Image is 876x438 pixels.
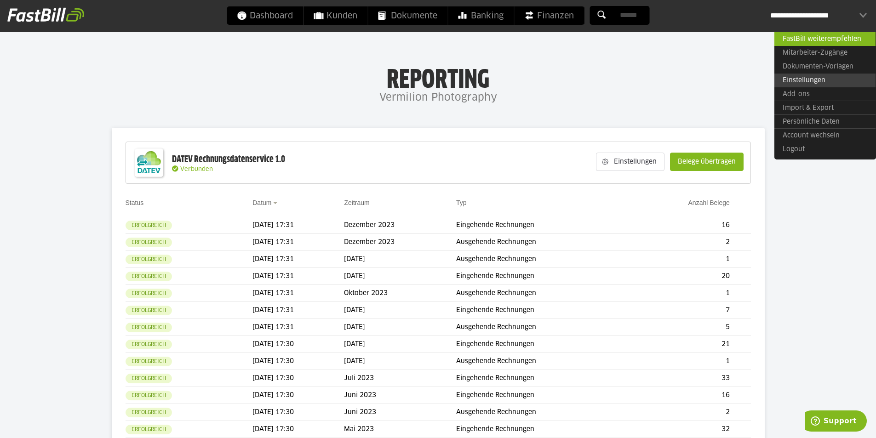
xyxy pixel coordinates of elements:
[252,353,344,370] td: [DATE] 17:30
[126,408,172,417] sl-badge: Erfolgreich
[670,153,744,171] sl-button: Belege übertragen
[273,202,279,204] img: sort_desc.gif
[633,353,733,370] td: 1
[456,370,633,387] td: Eingehende Rechnungen
[227,6,303,25] a: Dashboard
[774,87,876,101] a: Add-ons
[774,46,876,60] a: Mitarbeiter-Zugänge
[456,251,633,268] td: Ausgehende Rechnungen
[774,32,876,46] a: FastBill weiterempfehlen
[252,302,344,319] td: [DATE] 17:31
[252,421,344,438] td: [DATE] 17:30
[252,251,344,268] td: [DATE] 17:31
[774,60,876,74] a: Dokumenten-Vorlagen
[456,353,633,370] td: Ausgehende Rechnungen
[456,234,633,251] td: Ausgehende Rechnungen
[126,221,172,230] sl-badge: Erfolgreich
[633,285,733,302] td: 1
[126,272,172,281] sl-badge: Erfolgreich
[378,6,437,25] span: Dokumente
[633,234,733,251] td: 2
[126,255,172,264] sl-badge: Erfolgreich
[344,302,456,319] td: [DATE]
[252,404,344,421] td: [DATE] 17:30
[126,374,172,383] sl-badge: Erfolgreich
[126,306,172,315] sl-badge: Erfolgreich
[126,289,172,298] sl-badge: Erfolgreich
[524,6,574,25] span: Finanzen
[633,268,733,285] td: 20
[633,387,733,404] td: 16
[448,6,514,25] a: Banking
[774,74,876,87] a: Einstellungen
[456,336,633,353] td: Eingehende Rechnungen
[633,319,733,336] td: 5
[344,421,456,438] td: Mai 2023
[774,101,876,115] a: Import & Export
[180,166,213,172] span: Verbunden
[252,217,344,234] td: [DATE] 17:31
[252,387,344,404] td: [DATE] 17:30
[805,410,867,433] iframe: Öffnet ein Widget, in dem Sie weitere Informationen finden
[303,6,367,25] a: Kunden
[92,65,784,89] h1: Reporting
[456,199,467,206] a: Typ
[633,217,733,234] td: 16
[633,336,733,353] td: 21
[126,238,172,247] sl-badge: Erfolgreich
[126,340,172,349] sl-badge: Erfolgreich
[368,6,447,25] a: Dokumente
[456,319,633,336] td: Ausgehende Rechnungen
[252,285,344,302] td: [DATE] 17:31
[633,302,733,319] td: 7
[458,6,504,25] span: Banking
[633,404,733,421] td: 2
[344,285,456,302] td: Oktober 2023
[344,319,456,336] td: [DATE]
[344,217,456,234] td: Dezember 2023
[456,268,633,285] td: Eingehende Rechnungen
[633,421,733,438] td: 32
[126,391,172,400] sl-badge: Erfolgreich
[172,154,285,165] div: DATEV Rechnungsdatenservice 1.0
[456,387,633,404] td: Eingehende Rechnungen
[252,234,344,251] td: [DATE] 17:31
[344,387,456,404] td: Juni 2023
[126,199,144,206] a: Status
[252,268,344,285] td: [DATE] 17:31
[344,199,369,206] a: Zeitraum
[126,323,172,332] sl-badge: Erfolgreich
[774,114,876,129] a: Persönliche Daten
[633,370,733,387] td: 33
[126,357,172,366] sl-badge: Erfolgreich
[344,251,456,268] td: [DATE]
[456,421,633,438] td: Eingehende Rechnungen
[344,268,456,285] td: [DATE]
[514,6,584,25] a: Finanzen
[7,7,84,22] img: fastbill_logo_white.png
[344,234,456,251] td: Dezember 2023
[688,199,730,206] a: Anzahl Belege
[456,404,633,421] td: Ausgehende Rechnungen
[456,285,633,302] td: Ausgehende Rechnungen
[596,153,664,171] sl-button: Einstellungen
[456,217,633,234] td: Eingehende Rechnungen
[252,199,271,206] a: Datum
[252,319,344,336] td: [DATE] 17:31
[344,404,456,421] td: Juni 2023
[774,128,876,142] a: Account wechseln
[314,6,357,25] span: Kunden
[633,251,733,268] td: 1
[344,370,456,387] td: Juli 2023
[344,353,456,370] td: [DATE]
[252,370,344,387] td: [DATE] 17:30
[344,336,456,353] td: [DATE]
[237,6,293,25] span: Dashboard
[131,144,167,181] img: DATEV-Datenservice Logo
[252,336,344,353] td: [DATE] 17:30
[126,425,172,434] sl-badge: Erfolgreich
[774,142,876,156] a: Logout
[456,302,633,319] td: Eingehende Rechnungen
